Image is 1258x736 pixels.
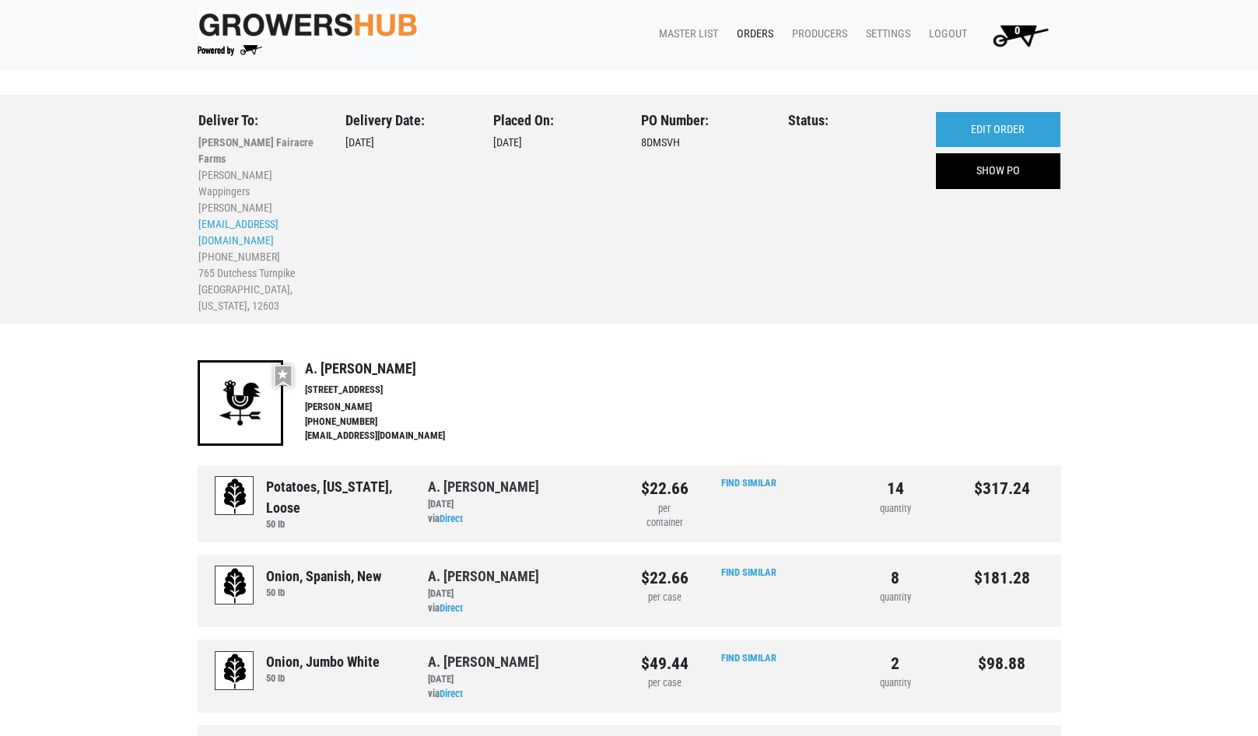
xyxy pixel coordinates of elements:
h6: 50 lb [266,672,380,684]
a: A. [PERSON_NAME] [428,478,539,495]
li: [PERSON_NAME] Wappingers [198,167,323,200]
div: [DATE] [345,112,470,315]
div: [DATE] [428,672,618,687]
div: [DATE] [493,112,618,315]
h6: 50 lb [266,587,381,598]
img: 22-9b480c55cff4f9832ac5d9578bf63b94.png [198,360,283,446]
a: Direct [440,513,463,524]
a: Find Similar [721,477,776,489]
img: placeholder-variety-43d6402dacf2d531de610a020419775a.svg [216,477,254,516]
a: Direct [440,688,463,699]
div: Onion, Jumbo White [266,651,380,672]
div: via [428,497,618,527]
h6: 50 lb [266,518,405,530]
div: $49.44 [641,651,689,676]
div: $22.66 [641,476,689,501]
img: Cart [986,19,1055,51]
li: [GEOGRAPHIC_DATA], [US_STATE], 12603 [198,282,323,314]
a: [EMAIL_ADDRESS][DOMAIN_NAME] [198,218,279,247]
a: EDIT ORDER [936,112,1060,148]
a: A. [PERSON_NAME] [428,654,539,670]
div: via [428,587,618,616]
div: via [428,672,618,702]
div: 8 [853,566,937,591]
span: 8DMSVH [641,136,680,149]
div: Potatoes, [US_STATE], Loose [266,476,405,518]
a: Orders [724,19,780,49]
div: 2 [853,651,937,676]
a: Logout [916,19,973,49]
a: Producers [780,19,853,49]
div: $22.66 [641,566,689,591]
span: quantity [880,591,911,603]
li: [STREET_ADDRESS] [305,383,545,398]
div: [DATE] [428,587,618,601]
a: Direct [440,602,463,614]
li: [PHONE_NUMBER] [198,249,323,265]
img: Powered by Big Wheelbarrow [198,45,262,56]
div: per container [641,502,689,531]
div: [DATE] [428,497,618,512]
h3: Placed On: [493,112,618,129]
a: Find Similar [721,652,776,664]
span: quantity [880,677,911,689]
a: A. [PERSON_NAME] [428,568,539,584]
h4: A. [PERSON_NAME] [305,360,545,377]
div: 14 [853,476,937,501]
li: [PERSON_NAME] [305,400,545,415]
h3: Delivery Date: [345,112,470,129]
img: placeholder-variety-43d6402dacf2d531de610a020419775a.svg [216,652,254,691]
h3: Status: [788,112,913,129]
span: 0 [1014,24,1020,37]
img: original-fc7597fdc6adbb9d0e2ae620e786d1a2.jpg [198,10,419,39]
h3: Deliver To: [198,112,323,129]
span: quantity [880,503,911,514]
a: Settings [853,19,916,49]
div: per case [641,591,689,605]
li: [PHONE_NUMBER] [305,415,545,429]
a: Find Similar [721,566,776,578]
div: $317.24 [960,476,1043,501]
a: 0 [973,19,1061,51]
li: [PERSON_NAME] [198,200,323,216]
div: $98.88 [960,651,1043,676]
li: 765 Dutchess Turnpike [198,265,323,282]
b: [PERSON_NAME] Fairacre Farms [198,136,314,165]
div: Onion, Spanish, New [266,566,381,587]
div: $181.28 [960,566,1043,591]
a: Master List [647,19,724,49]
a: SHOW PO [936,153,1060,189]
div: per case [641,676,689,691]
img: placeholder-variety-43d6402dacf2d531de610a020419775a.svg [216,566,254,605]
h3: PO Number: [641,112,766,129]
li: [EMAIL_ADDRESS][DOMAIN_NAME] [305,429,545,443]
